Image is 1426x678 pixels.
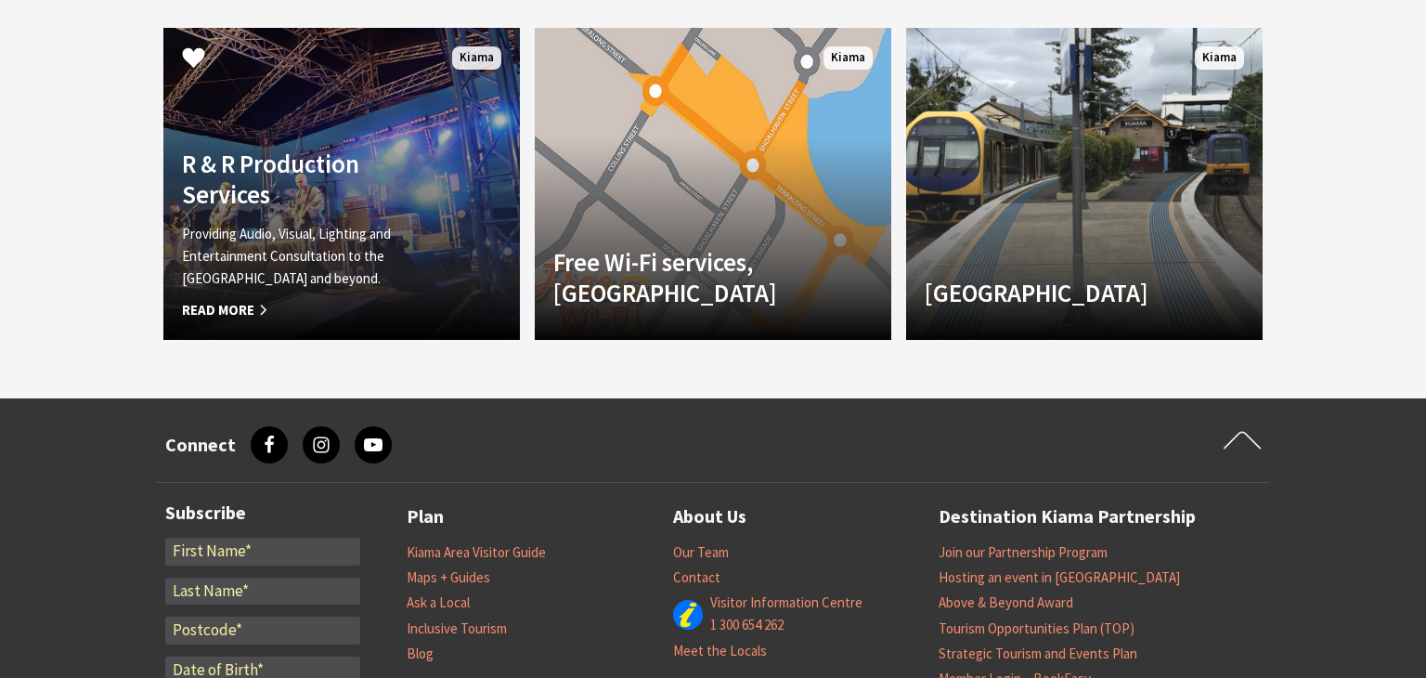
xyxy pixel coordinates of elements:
h3: Subscribe [165,502,360,524]
span: Kiama [452,46,501,70]
h4: Free Wi-Fi services, [GEOGRAPHIC_DATA] [553,247,819,307]
a: Destination Kiama Partnership [939,502,1196,532]
input: First Name* [165,538,360,566]
a: Blog [407,645,434,663]
a: Inclusive Tourism [407,619,507,638]
p: Providing Audio, Visual, Lighting and Entertainment Consultation to the [GEOGRAPHIC_DATA] and bey... [182,223,447,290]
a: Another Image Used R & R Production Services Providing Audio, Visual, Lighting and Entertainment ... [163,28,520,340]
a: About Us [673,502,746,532]
h3: Connect [165,434,236,456]
input: Last Name* [165,578,360,606]
span: Kiama [823,46,873,70]
a: Maps + Guides [407,568,490,587]
a: Free Wi-Fi services, [GEOGRAPHIC_DATA] Kiama [535,28,891,340]
a: Contact [673,568,720,587]
a: Another Image Used [GEOGRAPHIC_DATA] Kiama [906,28,1263,340]
a: Hosting an event in [GEOGRAPHIC_DATA] [939,568,1180,587]
span: Kiama [1195,46,1244,70]
a: 1 300 654 262 [710,616,784,634]
h4: [GEOGRAPHIC_DATA] [925,278,1190,307]
a: Join our Partnership Program [939,543,1108,562]
a: Tourism Opportunities Plan (TOP) [939,619,1134,638]
a: Plan [407,502,444,532]
a: Strategic Tourism and Events Plan [939,645,1137,663]
h4: R & R Production Services [182,149,447,209]
a: Ask a Local [407,593,470,612]
a: Our Team [673,543,729,562]
span: Read More [182,299,447,321]
input: Postcode* [165,617,360,645]
a: Visitor Information Centre [710,593,862,612]
a: Kiama Area Visitor Guide [407,543,546,562]
a: Meet the Locals [673,642,767,660]
a: Above & Beyond Award [939,593,1073,612]
button: Click to Favourite R & R Production Services [163,28,224,91]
